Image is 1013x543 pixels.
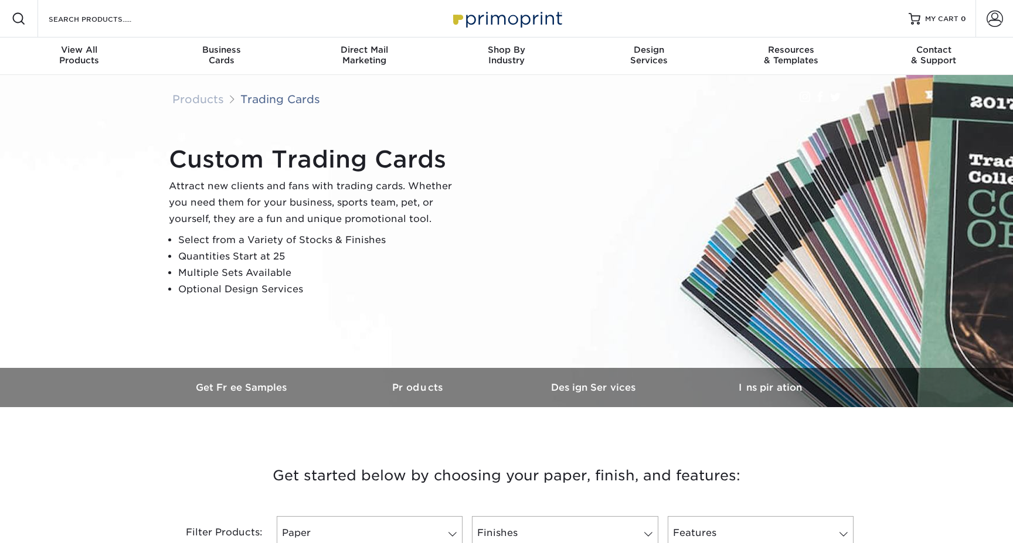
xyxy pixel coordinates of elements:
[961,15,966,23] span: 0
[155,368,331,407] a: Get Free Samples
[240,93,320,105] a: Trading Cards
[172,93,224,105] a: Products
[720,45,862,66] div: & Templates
[293,37,436,75] a: Direct MailMarketing
[720,45,862,55] span: Resources
[151,45,293,55] span: Business
[293,45,436,66] div: Marketing
[862,37,1005,75] a: Contact& Support
[178,248,462,265] li: Quantities Start at 25
[164,449,849,502] h3: Get started below by choosing your paper, finish, and features:
[862,45,1005,55] span: Contact
[293,45,436,55] span: Direct Mail
[47,12,162,26] input: SEARCH PRODUCTS.....
[682,382,858,393] h3: Inspiration
[8,37,151,75] a: View AllProducts
[720,37,862,75] a: Resources& Templates
[925,14,958,24] span: MY CART
[331,368,506,407] a: Products
[577,45,720,55] span: Design
[682,368,858,407] a: Inspiration
[178,281,462,298] li: Optional Design Services
[151,45,293,66] div: Cards
[448,6,565,31] img: Primoprint
[506,368,682,407] a: Design Services
[436,45,578,55] span: Shop By
[8,45,151,55] span: View All
[331,382,506,393] h3: Products
[862,45,1005,66] div: & Support
[577,37,720,75] a: DesignServices
[169,178,462,227] p: Attract new clients and fans with trading cards. Whether you need them for your business, sports ...
[436,45,578,66] div: Industry
[178,265,462,281] li: Multiple Sets Available
[151,37,293,75] a: BusinessCards
[436,37,578,75] a: Shop ByIndustry
[8,45,151,66] div: Products
[169,145,462,173] h1: Custom Trading Cards
[506,382,682,393] h3: Design Services
[178,232,462,248] li: Select from a Variety of Stocks & Finishes
[577,45,720,66] div: Services
[155,382,331,393] h3: Get Free Samples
